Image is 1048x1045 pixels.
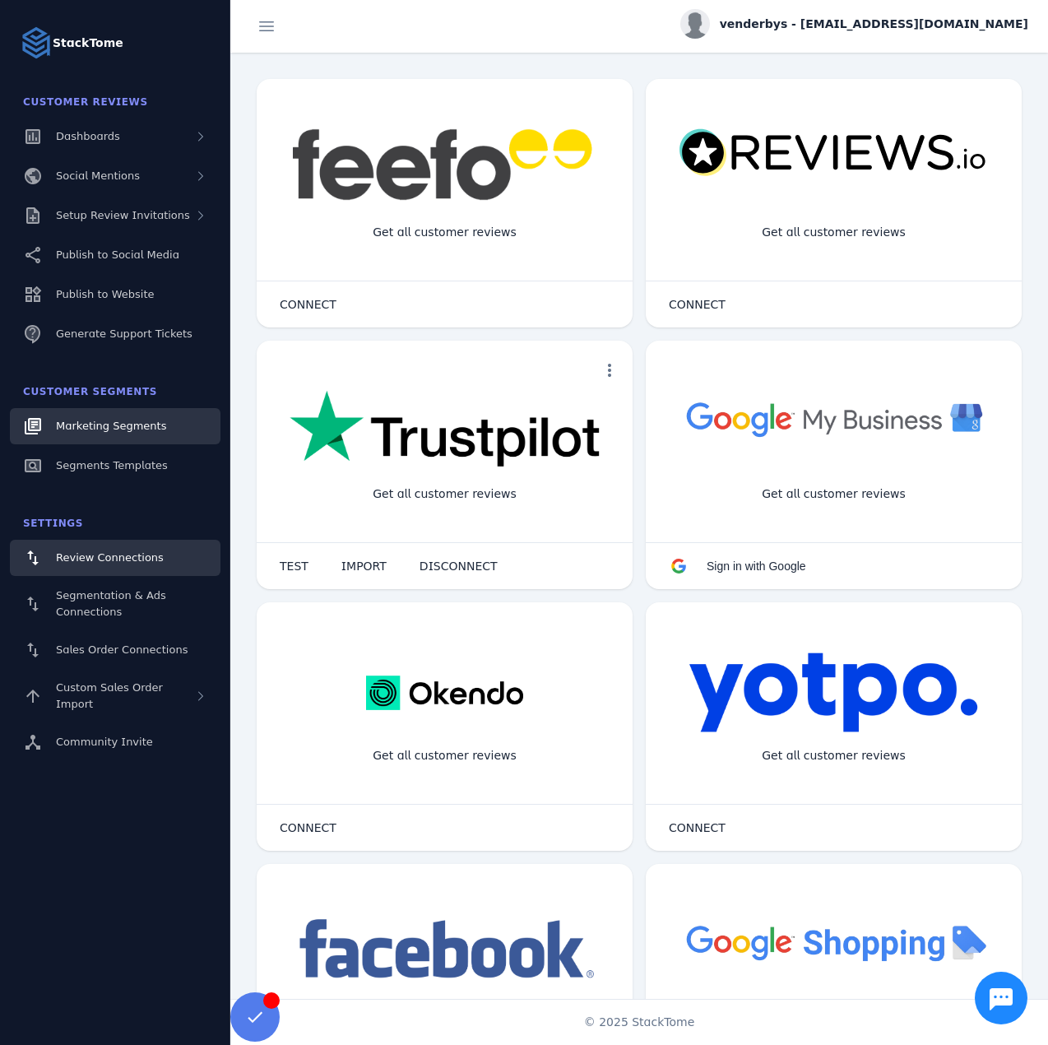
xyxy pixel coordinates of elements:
span: Review Connections [56,551,164,564]
button: CONNECT [652,288,742,321]
button: TEST [263,550,325,583]
img: googlebusiness.png [679,390,989,448]
div: Import Products from Google [736,996,930,1039]
img: trustpilot.png [290,390,600,470]
img: googleshopping.png [679,913,989,971]
button: IMPORT [325,550,403,583]
span: Customer Reviews [23,96,148,108]
span: Dashboards [56,130,120,142]
a: Sales Order Connections [10,632,220,668]
img: feefo.png [290,128,600,201]
img: okendo.webp [366,652,523,734]
span: Segmentation & Ads Connections [56,589,166,618]
span: venderbys - [EMAIL_ADDRESS][DOMAIN_NAME] [720,16,1028,33]
span: Sales Order Connections [56,643,188,656]
a: Generate Support Tickets [10,316,220,352]
img: reviewsio.svg [679,128,989,178]
span: Settings [23,518,83,529]
button: more [593,354,626,387]
div: Get all customer reviews [749,734,919,778]
span: CONNECT [669,299,726,310]
img: yotpo.png [689,652,979,734]
span: Segments Templates [56,459,168,471]
span: Generate Support Tickets [56,327,192,340]
button: DISCONNECT [403,550,514,583]
strong: StackTome [53,35,123,52]
span: Publish to Website [56,288,154,300]
button: venderbys - [EMAIL_ADDRESS][DOMAIN_NAME] [680,9,1028,39]
img: facebook.png [290,913,600,987]
div: Get all customer reviews [749,211,919,254]
span: CONNECT [280,822,336,834]
span: Custom Sales Order Import [56,681,163,710]
img: Logo image [20,26,53,59]
a: Publish to Website [10,276,220,313]
span: IMPORT [341,560,387,572]
img: profile.jpg [680,9,710,39]
span: Sign in with Google [707,560,806,573]
a: Publish to Social Media [10,237,220,273]
a: Community Invite [10,724,220,760]
span: Setup Review Invitations [56,209,190,221]
a: Marketing Segments [10,408,220,444]
span: DISCONNECT [420,560,498,572]
div: Get all customer reviews [359,734,530,778]
a: Review Connections [10,540,220,576]
span: Social Mentions [56,170,140,182]
span: © 2025 StackTome [584,1014,695,1031]
div: Get all customer reviews [749,472,919,516]
button: CONNECT [263,288,353,321]
span: Marketing Segments [56,420,166,432]
div: Get all customer reviews [359,472,530,516]
button: Sign in with Google [652,550,823,583]
span: Community Invite [56,736,153,748]
a: Segments Templates [10,448,220,484]
span: CONNECT [669,822,726,834]
span: CONNECT [280,299,336,310]
span: Publish to Social Media [56,248,179,261]
div: Get all customer reviews [359,211,530,254]
span: Customer Segments [23,386,157,397]
a: Segmentation & Ads Connections [10,579,220,629]
button: CONNECT [652,811,742,844]
button: CONNECT [263,811,353,844]
span: TEST [280,560,308,572]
